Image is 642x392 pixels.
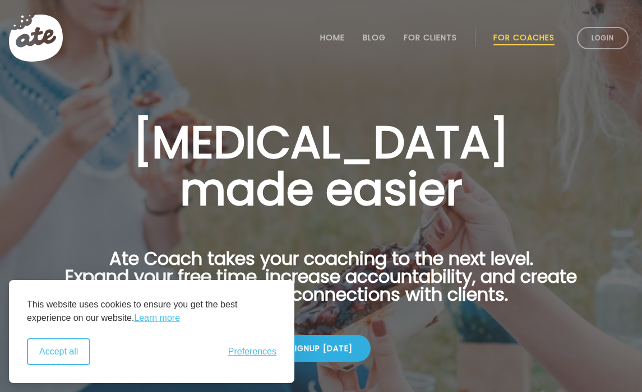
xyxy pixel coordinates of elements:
button: Toggle preferences [228,347,276,357]
h1: [MEDICAL_DATA] made easier [48,119,595,213]
span: Preferences [228,347,276,357]
a: Blog [363,33,386,42]
a: Learn more [134,311,180,325]
p: This website uses cookies to ensure you get the best experience on our website. [27,298,276,325]
a: For Clients [404,33,457,42]
a: Login [577,27,629,49]
a: For Coaches [493,33,555,42]
button: Accept all cookies [27,338,90,365]
p: Ate Coach takes your coaching to the next level. Expand your free time, increase accountability, ... [48,250,595,317]
a: Home [320,33,345,42]
div: Signup [DATE] [272,335,371,362]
